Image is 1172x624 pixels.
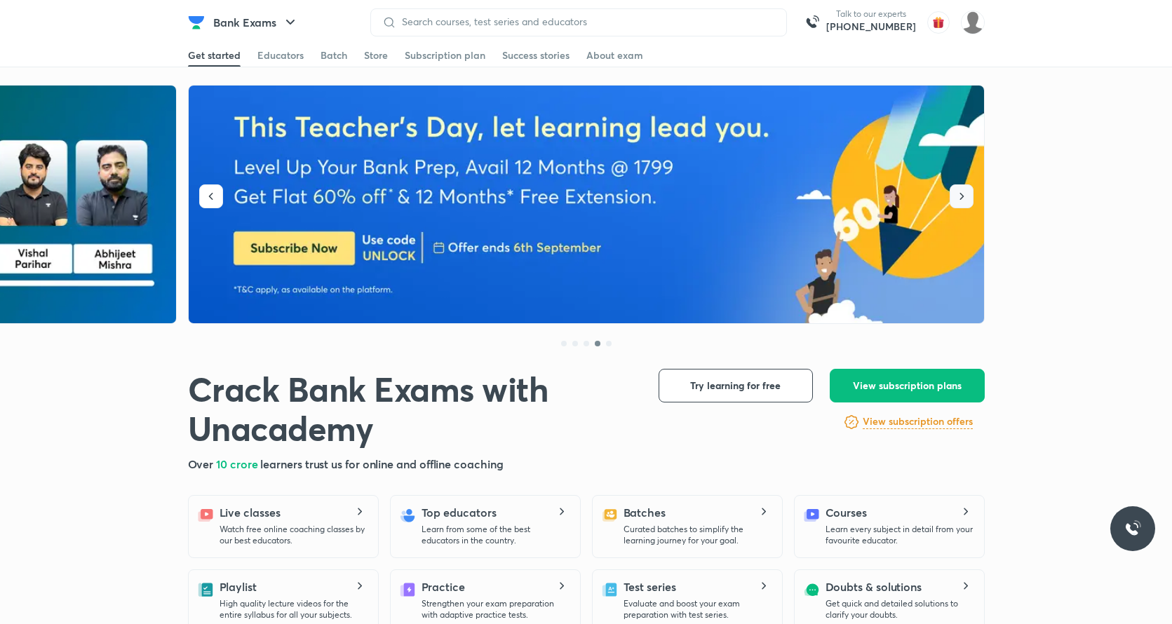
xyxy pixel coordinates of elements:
[826,20,916,34] a: [PHONE_NUMBER]
[502,44,570,67] a: Success stories
[364,44,388,67] a: Store
[220,524,367,546] p: Watch free online coaching classes by our best educators.
[798,8,826,36] img: call-us
[321,48,347,62] div: Batch
[364,48,388,62] div: Store
[405,44,485,67] a: Subscription plan
[624,524,771,546] p: Curated batches to simplify the learning journey for your goal.
[188,48,241,62] div: Get started
[826,8,916,20] p: Talk to our experts
[188,456,217,471] span: Over
[422,524,569,546] p: Learn from some of the best educators in the country.
[586,44,643,67] a: About exam
[826,504,867,521] h5: Courses
[405,48,485,62] div: Subscription plan
[690,379,781,393] span: Try learning for free
[321,44,347,67] a: Batch
[502,48,570,62] div: Success stories
[188,369,636,447] h1: Crack Bank Exams with Unacademy
[220,504,281,521] h5: Live classes
[624,504,666,521] h5: Batches
[826,578,922,595] h5: Doubts & solutions
[863,414,973,429] h6: View subscription offers
[220,598,367,620] p: High quality lecture videos for the entire syllabus for all your subjects.
[624,598,771,620] p: Evaluate and boost your exam preparation with test series.
[927,11,950,34] img: avatar
[188,44,241,67] a: Get started
[826,524,973,546] p: Learn every subject in detail from your favourite educator.
[220,578,257,595] h5: Playlist
[659,369,813,402] button: Try learning for free
[205,8,307,36] button: Bank Exams
[216,456,260,471] span: 10 crore
[422,578,465,595] h5: Practice
[396,16,775,27] input: Search courses, test series and educators
[257,48,304,62] div: Educators
[826,598,973,620] p: Get quick and detailed solutions to clarify your doubts.
[1124,520,1141,537] img: ttu
[830,369,985,402] button: View subscription plans
[961,11,985,34] img: Abdul Ramzeen
[624,578,676,595] h5: Test series
[260,456,503,471] span: learners trust us for online and offline coaching
[422,598,569,620] p: Strengthen your exam preparation with adaptive practice tests.
[853,379,962,393] span: View subscription plans
[257,44,304,67] a: Educators
[422,504,497,521] h5: Top educators
[863,414,973,430] a: View subscription offers
[188,14,205,31] img: Company Logo
[586,48,643,62] div: About exam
